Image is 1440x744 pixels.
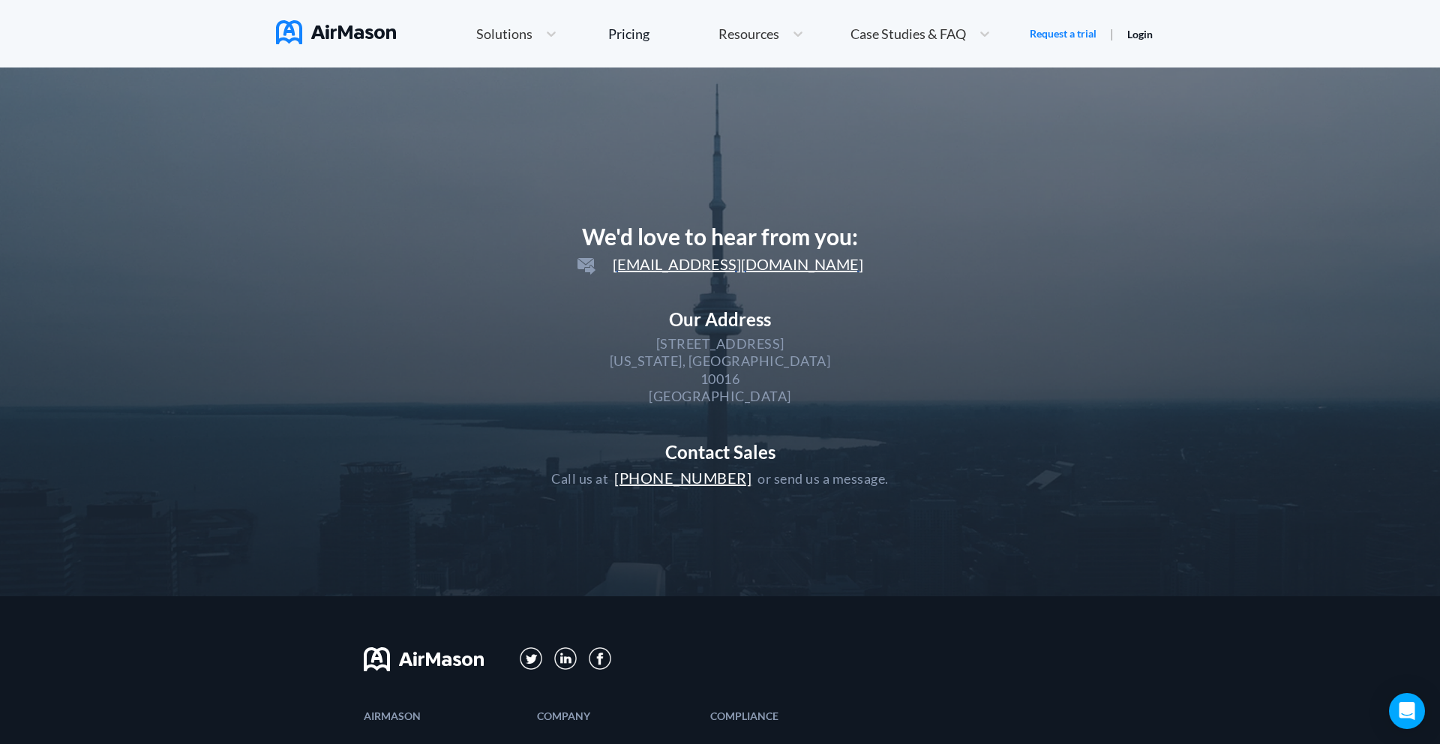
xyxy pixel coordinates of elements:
div: [STREET_ADDRESS] [656,335,784,352]
div: AIRMASON [364,711,522,721]
div: Pricing [608,27,649,40]
img: AirMason Logo [276,20,396,44]
span: Resources [718,27,779,40]
img: svg+xml;base64,PD94bWwgdmVyc2lvbj0iMS4wIiBlbmNvZGluZz0iVVRGLTgiPz4KPHN2ZyB3aWR0aD0iMzBweCIgaGVpZ2... [589,647,611,670]
img: svg+xml;base64,PHN2ZyB3aWR0aD0iMTYwIiBoZWlnaHQ9IjMyIiB2aWV3Qm94PSIwIDAgMTYwIDMyIiBmaWxsPSJub25lIi... [364,647,484,671]
img: svg+xml;base64,PD94bWwgdmVyc2lvbj0iMS4wIiBlbmNvZGluZz0iVVRGLTgiPz4KPHN2ZyB3aWR0aD0iMzFweCIgaGVpZ2... [520,647,543,670]
a: Pricing [608,20,649,47]
div: Contact Sales [551,442,889,463]
span: [PHONE_NUMBER] [614,469,751,487]
div: 10016 [700,370,740,388]
div: Our Address [551,309,889,330]
span: Case Studies & FAQ [850,27,966,40]
span: | [1110,26,1114,40]
img: svg+xml;base64,PD94bWwgdmVyc2lvbj0iMS4wIiBlbmNvZGluZz0idXRmLTgiPz4KPHN2ZyB3aWR0aD0iMjRweCIgaGVpZ2... [577,258,595,274]
a: [EMAIL_ADDRESS][DOMAIN_NAME] [571,258,869,272]
div: COMPANY [537,711,695,721]
a: Login [1127,28,1153,40]
div: Open Intercom Messenger [1389,693,1425,729]
div: Call us at or send us a message. [551,468,889,487]
div: COMPLIANCE [710,711,868,721]
div: [US_STATE], [GEOGRAPHIC_DATA] [610,352,831,370]
a: [PHONE_NUMBER] [608,470,757,487]
span: [EMAIL_ADDRESS][DOMAIN_NAME] [577,255,863,273]
span: Solutions [476,27,532,40]
div: We'd love to hear from you: [551,223,889,250]
a: Request a trial [1030,26,1096,41]
img: svg+xml;base64,PD94bWwgdmVyc2lvbj0iMS4wIiBlbmNvZGluZz0iVVRGLTgiPz4KPHN2ZyB3aWR0aD0iMzFweCIgaGVpZ2... [554,647,577,670]
div: [GEOGRAPHIC_DATA] [649,388,791,405]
